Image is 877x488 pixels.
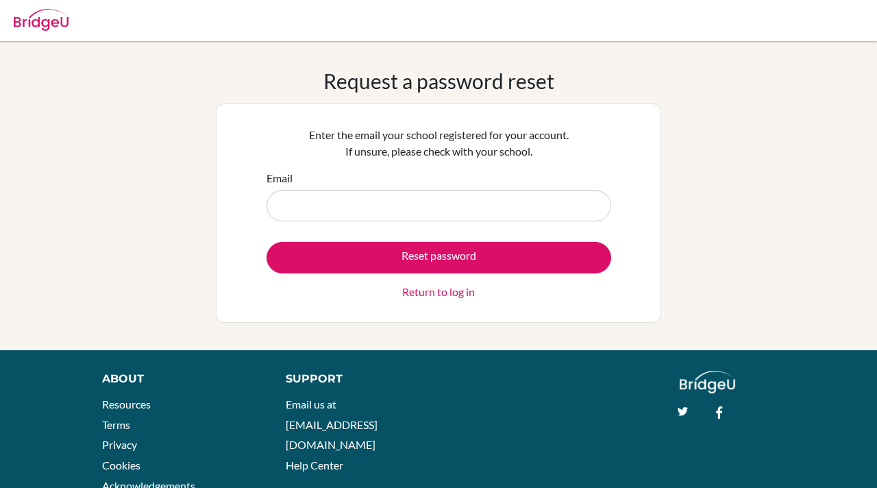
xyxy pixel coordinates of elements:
[14,9,69,31] img: Bridge-U
[402,284,475,300] a: Return to log in
[102,459,140,472] a: Cookies
[680,371,735,393] img: logo_white@2x-f4f0deed5e89b7ecb1c2cc34c3e3d731f90f0f143d5ea2071677605dd97b5244.png
[267,127,611,160] p: Enter the email your school registered for your account. If unsure, please check with your school.
[323,69,554,93] h1: Request a password reset
[102,371,255,387] div: About
[102,418,130,431] a: Terms
[102,438,137,451] a: Privacy
[286,459,343,472] a: Help Center
[267,170,293,186] label: Email
[286,371,425,387] div: Support
[267,242,611,273] button: Reset password
[286,398,378,451] a: Email us at [EMAIL_ADDRESS][DOMAIN_NAME]
[102,398,151,411] a: Resources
